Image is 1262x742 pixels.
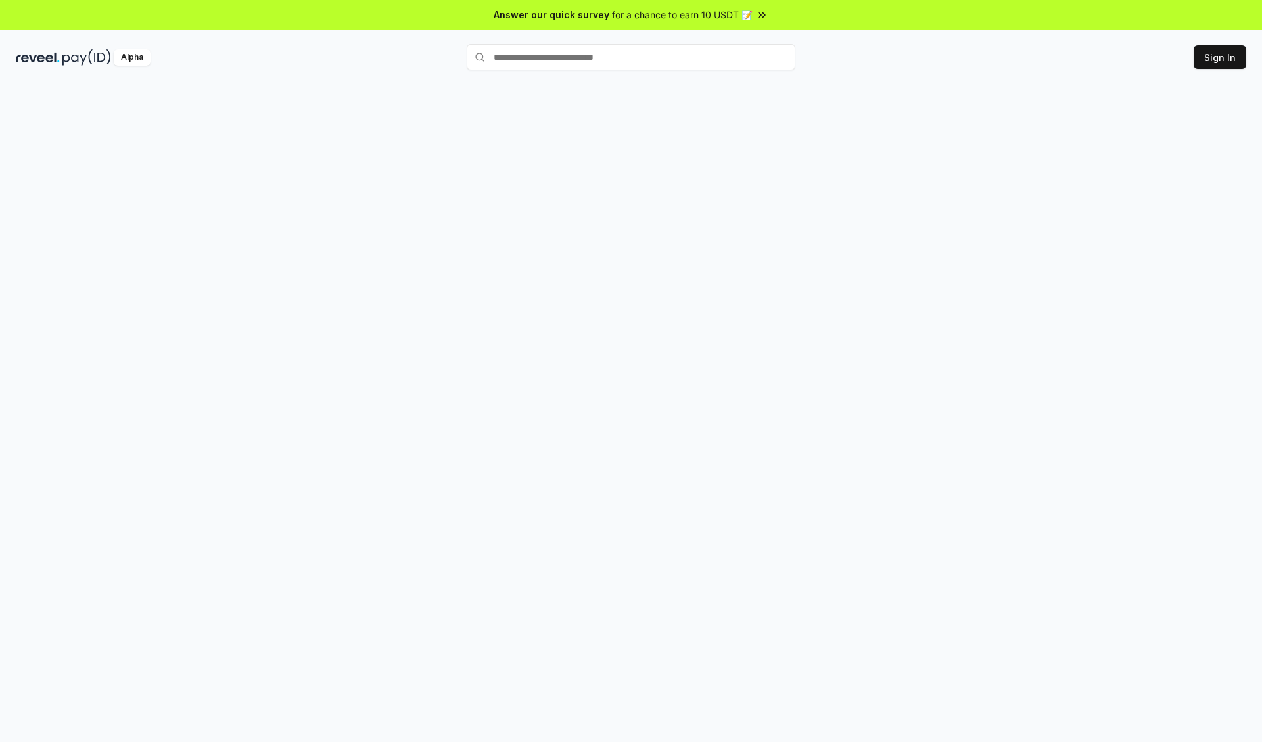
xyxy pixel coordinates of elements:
button: Sign In [1194,45,1246,69]
img: pay_id [62,49,111,66]
img: reveel_dark [16,49,60,66]
span: Answer our quick survey [494,8,609,22]
div: Alpha [114,49,151,66]
span: for a chance to earn 10 USDT 📝 [612,8,753,22]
